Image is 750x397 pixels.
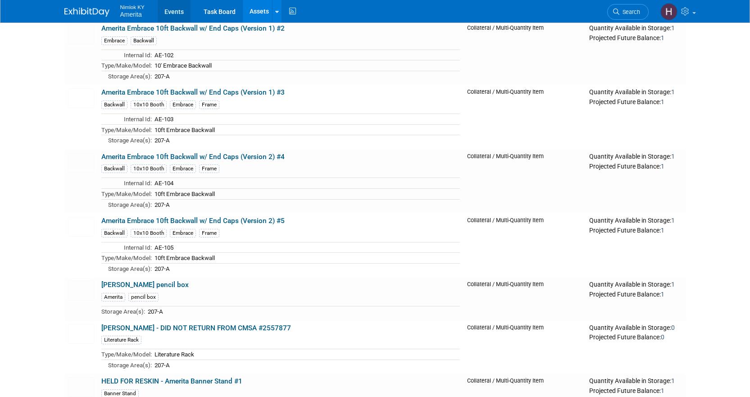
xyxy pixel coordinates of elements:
[152,178,460,189] td: AE-104
[64,8,109,17] img: ExhibitDay
[152,71,460,81] td: 207-A
[101,60,152,71] td: Type/Make/Model:
[170,100,196,109] div: Embrace
[131,229,167,237] div: 10x10 Booth
[199,229,219,237] div: Frame
[464,85,586,149] td: Collateral / Multi-Quantity Item
[619,9,640,15] span: Search
[131,100,167,109] div: 10x10 Booth
[589,88,682,96] div: Quantity Available in Storage:
[152,114,460,124] td: AE-103
[661,227,664,234] span: 1
[671,324,675,331] span: 0
[145,306,460,317] td: 207-A
[101,281,189,289] a: [PERSON_NAME] pencil box
[589,385,682,395] div: Projected Future Balance:
[660,3,677,20] img: Hannah Durbin
[101,100,127,109] div: Backwall
[101,293,125,301] div: Amerita
[108,137,152,144] span: Storage Area(s):
[589,377,682,385] div: Quantity Available in Storage:
[120,2,145,11] span: Nimlok KY
[589,32,682,42] div: Projected Future Balance:
[101,217,285,225] a: Amerita Embrace 10ft Backwall w/ End Caps (Version 2) #5
[589,332,682,342] div: Projected Future Balance:
[108,362,152,369] span: Storage Area(s):
[101,324,291,332] a: [PERSON_NAME] - DID NOT RETURN FROM CMSA #2557877
[671,153,675,160] span: 1
[199,100,219,109] div: Frame
[101,349,152,360] td: Type/Make/Model:
[589,225,682,235] div: Projected Future Balance:
[152,188,460,199] td: 10ft Embrace Backwall
[170,164,196,173] div: Embrace
[120,11,142,18] span: Amerita
[131,164,167,173] div: 10x10 Booth
[661,163,664,170] span: 1
[464,320,586,374] td: Collateral / Multi-Quantity Item
[101,164,127,173] div: Backwall
[152,124,460,135] td: 10ft Embrace Backwall
[589,153,682,161] div: Quantity Available in Storage:
[589,161,682,171] div: Projected Future Balance:
[671,281,675,288] span: 1
[671,217,675,224] span: 1
[589,324,682,332] div: Quantity Available in Storage:
[589,96,682,106] div: Projected Future Balance:
[152,135,460,146] td: 207-A
[108,73,152,80] span: Storage Area(s):
[128,293,159,301] div: pencil box
[661,333,664,341] span: 0
[464,277,586,320] td: Collateral / Multi-Quantity Item
[101,37,127,45] div: Embrace
[101,50,152,60] td: Internal Id:
[170,229,196,237] div: Embrace
[671,377,675,384] span: 1
[661,34,664,41] span: 1
[589,289,682,299] div: Projected Future Balance:
[152,349,460,360] td: Literature Rack
[589,281,682,289] div: Quantity Available in Storage:
[661,291,664,298] span: 1
[199,164,219,173] div: Frame
[108,265,152,272] span: Storage Area(s):
[101,242,152,253] td: Internal Id:
[152,242,460,253] td: AE-105
[607,4,649,20] a: Search
[152,263,460,274] td: 207-A
[101,153,285,161] a: Amerita Embrace 10ft Backwall w/ End Caps (Version 2) #4
[131,37,157,45] div: Backwall
[101,336,141,344] div: Literature Rack
[671,24,675,32] span: 1
[101,24,285,32] a: Amerita Embrace 10ft Backwall w/ End Caps (Version 1) #2
[464,21,586,85] td: Collateral / Multi-Quantity Item
[101,178,152,189] td: Internal Id:
[101,114,152,124] td: Internal Id:
[464,213,586,277] td: Collateral / Multi-Quantity Item
[589,217,682,225] div: Quantity Available in Storage:
[152,360,460,370] td: 207-A
[661,387,664,394] span: 1
[152,60,460,71] td: 10' Embrace Backwall
[101,188,152,199] td: Type/Make/Model:
[101,253,152,264] td: Type/Make/Model:
[152,50,460,60] td: AE-102
[671,88,675,96] span: 1
[101,88,285,96] a: Amerita Embrace 10ft Backwall w/ End Caps (Version 1) #3
[101,124,152,135] td: Type/Make/Model:
[464,149,586,213] td: Collateral / Multi-Quantity Item
[152,253,460,264] td: 10ft Embrace Backwall
[108,201,152,208] span: Storage Area(s):
[101,229,127,237] div: Backwall
[589,24,682,32] div: Quantity Available in Storage:
[101,308,145,315] span: Storage Area(s):
[152,199,460,210] td: 207-A
[661,98,664,105] span: 1
[101,377,242,385] a: HELD FOR RESKIN - Amerita Banner Stand #1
